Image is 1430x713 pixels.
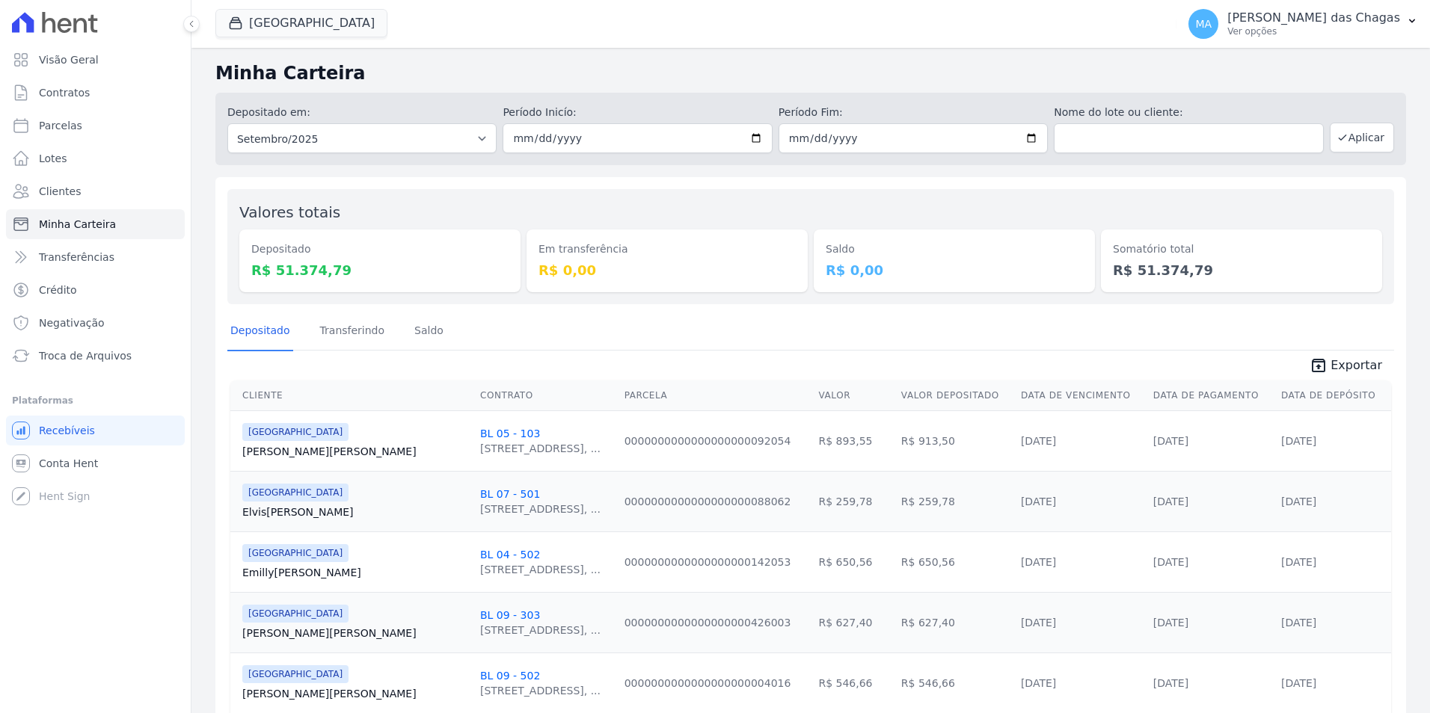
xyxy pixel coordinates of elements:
div: Plataformas [12,392,179,410]
span: [GEOGRAPHIC_DATA] [242,544,349,562]
a: Transferências [6,242,185,272]
label: Nome do lote ou cliente: [1054,105,1323,120]
a: BL 07 - 501 [480,488,540,500]
a: Minha Carteira [6,209,185,239]
td: R$ 650,56 [895,531,1015,592]
span: Visão Geral [39,52,99,67]
span: MA [1195,19,1212,29]
td: R$ 546,66 [812,652,894,713]
a: BL 05 - 103 [480,428,540,439]
span: Troca de Arquivos [39,348,132,363]
a: Depositado [227,312,293,351]
a: Lotes [6,143,185,173]
span: [GEOGRAPHIC_DATA] [242,484,349,501]
p: Ver opções [1227,25,1400,37]
dt: Somatório total [1113,241,1370,257]
span: [GEOGRAPHIC_DATA] [242,665,349,683]
span: Contratos [39,85,90,100]
a: [DATE] [1021,677,1056,689]
h2: Minha Carteira [215,60,1406,87]
a: [DATE] [1281,435,1316,447]
a: [DATE] [1021,435,1056,447]
button: [GEOGRAPHIC_DATA] [215,9,387,37]
td: R$ 650,56 [812,531,894,592]
label: Período Inicío: [503,105,772,120]
td: R$ 627,40 [812,592,894,652]
span: Negativação [39,315,105,330]
dd: R$ 0,00 [826,260,1083,280]
label: Valores totais [239,203,340,221]
span: Recebíveis [39,423,95,438]
span: Parcelas [39,118,82,133]
dt: Saldo [826,241,1083,257]
a: 0000000000000000000088062 [625,496,791,507]
a: Emilly[PERSON_NAME] [242,565,468,580]
td: R$ 546,66 [895,652,1015,713]
a: Transferindo [317,312,388,351]
p: [PERSON_NAME] das Chagas [1227,10,1400,25]
a: [DATE] [1281,496,1316,507]
a: [DATE] [1281,617,1316,629]
a: Contratos [6,78,185,108]
a: [DATE] [1153,556,1188,568]
a: [PERSON_NAME][PERSON_NAME] [242,444,468,459]
a: Visão Geral [6,45,185,75]
span: Clientes [39,184,81,199]
a: [DATE] [1153,677,1188,689]
th: Data de Vencimento [1015,380,1147,411]
a: Conta Hent [6,448,185,478]
td: R$ 259,78 [812,471,894,531]
a: [PERSON_NAME][PERSON_NAME] [242,626,468,641]
td: R$ 259,78 [895,471,1015,531]
a: BL 04 - 502 [480,549,540,561]
dt: Depositado [251,241,509,257]
a: [PERSON_NAME][PERSON_NAME] [242,686,468,701]
a: Negativação [6,308,185,338]
span: Conta Hent [39,456,98,471]
dd: R$ 51.374,79 [251,260,509,280]
a: Clientes [6,176,185,206]
dd: R$ 51.374,79 [1113,260,1370,280]
i: unarchive [1310,356,1328,374]
span: [GEOGRAPHIC_DATA] [242,423,349,441]
a: Elvis[PERSON_NAME] [242,504,468,519]
span: [GEOGRAPHIC_DATA] [242,605,349,623]
th: Valor [812,380,894,411]
span: Minha Carteira [39,217,116,232]
th: Cliente [230,380,474,411]
div: [STREET_ADDRESS], ... [480,441,601,456]
div: [STREET_ADDRESS], ... [480,623,601,638]
a: [DATE] [1153,435,1188,447]
label: Depositado em: [227,106,310,118]
div: [STREET_ADDRESS], ... [480,501,601,516]
a: Crédito [6,275,185,305]
a: [DATE] [1281,677,1316,689]
a: 0000000000000000000092054 [625,435,791,447]
td: R$ 893,55 [812,410,894,471]
a: Parcelas [6,111,185,141]
a: unarchive Exportar [1298,356,1394,377]
th: Data de Pagamento [1147,380,1275,411]
a: BL 09 - 303 [480,609,540,621]
td: R$ 913,50 [895,410,1015,471]
a: [DATE] [1281,556,1316,568]
a: 0000000000000000000142053 [625,556,791,568]
div: [STREET_ADDRESS], ... [480,562,601,577]
button: MA [PERSON_NAME] das Chagas Ver opções [1176,3,1430,45]
span: Exportar [1331,356,1382,374]
a: 0000000000000000000004016 [625,677,791,689]
a: Troca de Arquivos [6,341,185,371]
a: [DATE] [1153,496,1188,507]
a: [DATE] [1021,496,1056,507]
a: [DATE] [1153,617,1188,629]
span: Transferências [39,250,114,265]
th: Data de Depósito [1275,380,1391,411]
th: Parcela [619,380,813,411]
button: Aplicar [1330,123,1394,152]
a: [DATE] [1021,617,1056,629]
dt: Em transferência [538,241,796,257]
span: Lotes [39,151,67,166]
th: Contrato [474,380,619,411]
a: Saldo [411,312,447,351]
dd: R$ 0,00 [538,260,796,280]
